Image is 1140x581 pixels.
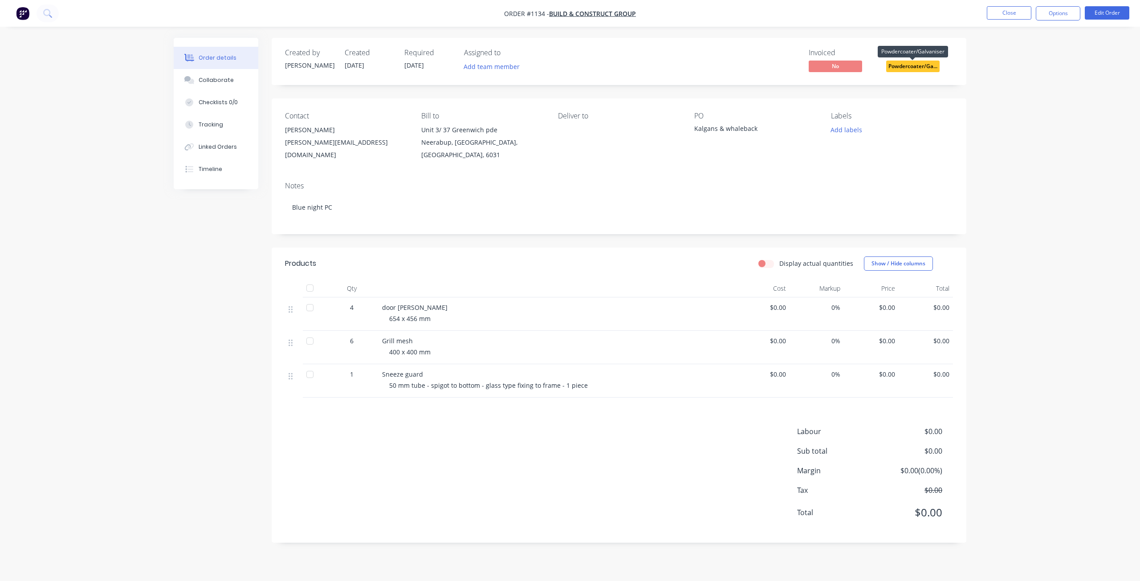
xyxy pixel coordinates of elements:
[350,336,354,345] span: 6
[902,303,950,312] span: $0.00
[174,158,258,180] button: Timeline
[738,303,786,312] span: $0.00
[459,61,525,73] button: Add team member
[847,303,895,312] span: $0.00
[174,136,258,158] button: Linked Orders
[350,303,354,312] span: 4
[199,143,237,151] div: Linked Orders
[464,61,525,73] button: Add team member
[876,504,942,520] span: $0.00
[421,136,543,161] div: Neerabup, [GEOGRAPHIC_DATA], [GEOGRAPHIC_DATA], 6031
[345,49,394,57] div: Created
[797,465,876,476] span: Margin
[902,336,950,345] span: $0.00
[878,46,948,57] div: Powdercoater/Galvaniser
[421,124,543,136] div: Unit 3/ 37 Greenwich pde
[809,49,875,57] div: Invoiced
[1085,6,1129,20] button: Edit Order
[199,165,222,173] div: Timeline
[345,61,364,69] span: [DATE]
[694,124,806,136] div: Kalgans & whaleback
[876,465,942,476] span: $0.00 ( 0.00 %)
[285,182,953,190] div: Notes
[389,314,431,323] span: 654 x 456 mm
[738,336,786,345] span: $0.00
[779,259,853,268] label: Display actual quantities
[793,336,841,345] span: 0%
[285,194,953,221] div: Blue night PC
[382,303,448,312] span: door [PERSON_NAME]
[382,370,423,378] span: Sneeze guard
[382,337,413,345] span: Grill mesh
[797,485,876,496] span: Tax
[199,54,236,62] div: Order details
[735,280,790,297] div: Cost
[285,124,407,136] div: [PERSON_NAME]
[464,49,553,57] div: Assigned to
[1036,6,1080,20] button: Options
[558,112,680,120] div: Deliver to
[285,49,334,57] div: Created by
[174,47,258,69] button: Order details
[876,485,942,496] span: $0.00
[797,446,876,456] span: Sub total
[285,112,407,120] div: Contact
[389,348,431,356] span: 400 x 400 mm
[16,7,29,20] img: Factory
[826,124,867,136] button: Add labels
[864,256,933,271] button: Show / Hide columns
[886,61,940,72] span: Powdercoater/Ga...
[350,370,354,379] span: 1
[285,136,407,161] div: [PERSON_NAME][EMAIL_ADDRESS][DOMAIN_NAME]
[199,121,223,129] div: Tracking
[325,280,379,297] div: Qty
[285,61,334,70] div: [PERSON_NAME]
[738,370,786,379] span: $0.00
[504,9,549,18] span: Order #1134 -
[421,112,543,120] div: Bill to
[793,370,841,379] span: 0%
[847,336,895,345] span: $0.00
[797,507,876,518] span: Total
[790,280,844,297] div: Markup
[421,124,543,161] div: Unit 3/ 37 Greenwich pdeNeerabup, [GEOGRAPHIC_DATA], [GEOGRAPHIC_DATA], 6031
[876,446,942,456] span: $0.00
[809,61,862,72] span: No
[199,76,234,84] div: Collaborate
[831,112,953,120] div: Labels
[902,370,950,379] span: $0.00
[987,6,1031,20] button: Close
[174,69,258,91] button: Collaborate
[285,258,316,269] div: Products
[847,370,895,379] span: $0.00
[793,303,841,312] span: 0%
[899,280,953,297] div: Total
[389,381,588,390] span: 50 mm tube - spigot to bottom - glass type fixing to frame - 1 piece
[886,61,940,74] button: Powdercoater/Ga...
[285,124,407,161] div: [PERSON_NAME][PERSON_NAME][EMAIL_ADDRESS][DOMAIN_NAME]
[404,49,453,57] div: Required
[174,114,258,136] button: Tracking
[797,426,876,437] span: Labour
[844,280,899,297] div: Price
[199,98,238,106] div: Checklists 0/0
[694,112,816,120] div: PO
[174,91,258,114] button: Checklists 0/0
[549,9,636,18] a: Build & Construct Group
[876,426,942,437] span: $0.00
[404,61,424,69] span: [DATE]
